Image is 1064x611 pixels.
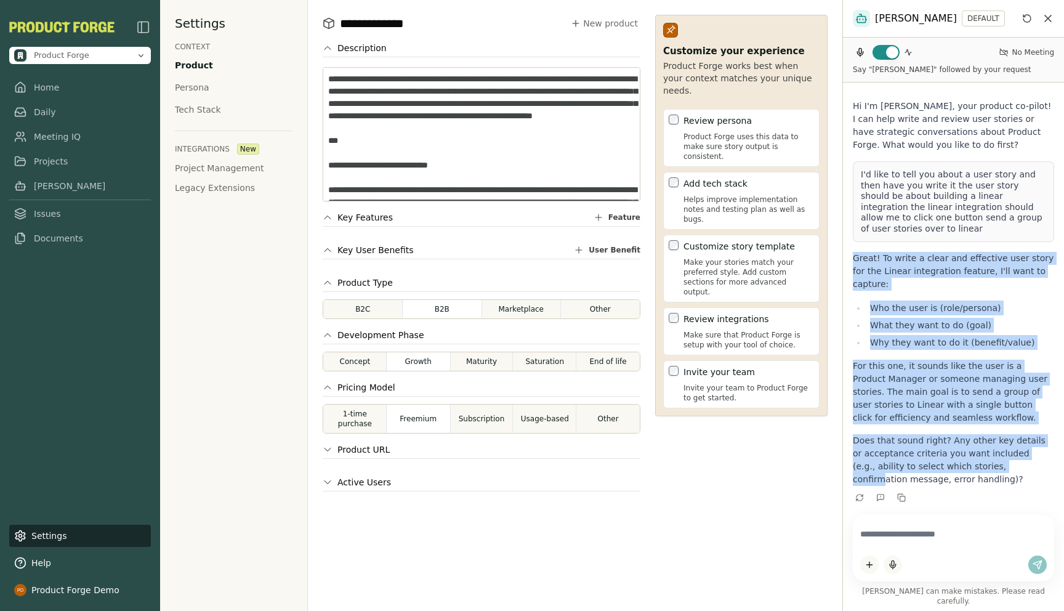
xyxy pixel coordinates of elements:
[386,404,451,434] button: Freemium
[9,175,151,197] a: [PERSON_NAME]
[866,318,1054,333] li: What they want to do (goal)
[14,49,26,62] img: Product Forge
[861,169,1046,234] p: I'd like to tell you about a user story and then have you write it the user story should be about...
[574,244,640,256] button: User Benefit
[683,115,814,127] h4: Review persona
[323,42,387,54] button: Description
[175,103,221,116] div: Tech Stack
[9,552,151,574] button: Help
[9,150,151,172] a: Projects
[853,491,866,504] button: Retry
[576,352,640,371] button: End of life
[9,76,151,99] a: Home
[663,60,820,97] div: Product Forge works best when your context matches your unique needs.
[853,100,1054,152] p: Hi I'm [PERSON_NAME], your product co-pilot! I can help write and review user stories or have str...
[323,352,387,371] button: Concept
[683,195,814,224] p: Helps improve implementation notes and testing plan as well as bugs.
[594,211,640,224] button: Feature
[175,162,264,174] button: Project Management
[608,212,640,222] span: Feature
[175,144,230,154] h2: INTEGRATIONS
[663,45,820,57] h1: Customize your experience
[683,383,814,403] p: Invite your team to Product Forge to get started.
[323,277,393,289] button: Product Type
[14,584,26,596] img: profile
[175,81,209,94] div: Persona
[386,352,451,371] button: Growth
[853,360,1054,424] p: For this one, it sounds like the user is a Product Manager or someone managing user stories. The ...
[1028,556,1047,574] button: Send message
[9,126,151,148] a: Meeting IQ
[402,299,483,319] button: B2B
[683,313,814,325] h4: Review integrations
[323,211,393,224] button: Key Features
[853,434,1054,486] p: Does that sound right? Any other key details or acceptance criteria you want included (e.g., abil...
[175,42,210,52] h2: CONTEXT
[576,404,640,434] button: Other
[1042,12,1054,25] button: Close chat
[323,299,403,319] button: B2C
[237,144,259,155] span: New
[875,11,957,26] span: [PERSON_NAME]
[9,22,115,33] button: PF-Logo
[683,330,814,350] p: Make sure that Product Forge is setup with your tool of choice.
[175,182,255,194] button: Legacy Extensions
[136,20,151,34] img: sidebar
[323,244,414,256] button: Key User Benefits
[874,491,887,504] button: Give Feedback
[884,556,902,574] button: Start dictation
[512,404,577,434] button: Usage-based
[9,47,151,64] button: Open organization switcher
[175,15,225,32] h1: Settings
[9,203,151,225] a: Issues
[683,132,814,161] p: Product Forge uses this data to make sure story output is consistent.
[449,404,514,434] button: Subscription
[853,586,1054,606] span: [PERSON_NAME] can make mistakes. Please read carefully.
[512,352,577,371] button: Saturation
[560,299,641,319] button: Other
[1020,11,1034,26] button: Reset conversation
[962,10,1005,26] button: DEFAULT
[481,299,562,319] button: Marketplace
[683,257,814,297] p: Make your stories match your preferred style. Add custom sections for more advanced output.
[683,240,814,253] h4: Customize story template
[589,245,640,255] span: User Benefit
[323,476,391,488] button: Active Users
[853,252,1054,291] p: Great! To write a clear and effective user story for the Linear integration feature, I'll want to...
[9,101,151,123] a: Daily
[866,335,1054,350] li: Why they want to do it (benefit/value)
[323,329,424,341] button: Development Phase
[683,177,814,190] h4: Add tech stack
[568,15,640,32] button: New product
[9,579,151,601] button: Product Forge Demo
[9,227,151,249] a: Documents
[449,352,514,371] button: Maturity
[895,491,908,504] button: Copy to clipboard
[860,556,879,574] button: Add content to chat
[683,366,814,378] h4: Invite your team
[9,525,151,547] a: Settings
[323,443,390,456] button: Product URL
[866,301,1054,315] li: Who the user is (role/persona)
[1012,47,1054,57] span: No Meeting
[175,59,213,71] div: Product
[9,22,115,33] img: Product Forge
[323,381,395,394] button: Pricing Model
[323,404,387,434] button: 1-time purchase
[34,50,89,61] span: Product Forge
[853,65,1031,75] div: Say "[PERSON_NAME]" followed by your request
